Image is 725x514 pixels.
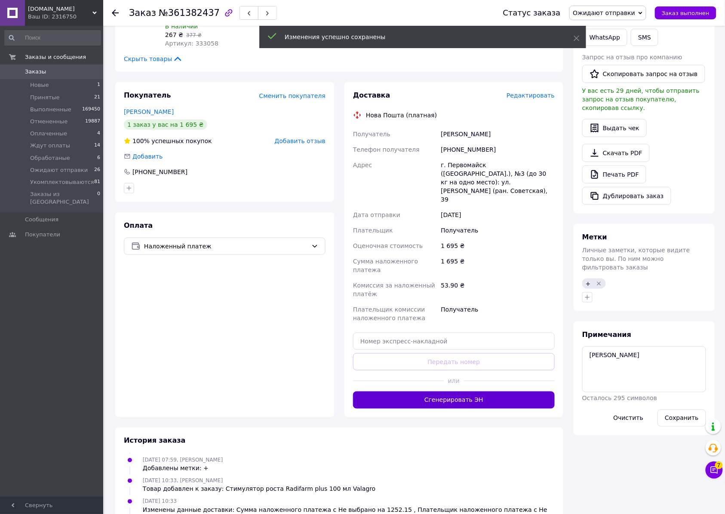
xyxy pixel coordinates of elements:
span: Запрос на отзыв про компанию [582,54,682,61]
span: [DATE] 10:33, [PERSON_NAME] [143,478,223,484]
span: Ожидают отправки [30,166,88,174]
span: 81 [94,178,100,186]
button: Выдать чек [582,119,647,137]
span: 377 ₴ [186,32,202,38]
span: 0 [97,190,100,206]
span: В наличии [165,23,198,30]
span: Оплата [124,221,153,229]
button: Дублировать заказ [582,187,671,205]
span: Новые [30,81,49,89]
div: Статус заказа [503,9,561,17]
div: [PHONE_NUMBER] [439,142,556,157]
button: Очистить [606,410,651,427]
span: Оплаченные [30,130,67,138]
div: 53.90 ₴ [439,278,556,302]
button: Чат с покупателем7 [706,462,723,479]
span: Покупатели [25,231,60,239]
span: Сумма наложенного платежа [353,258,418,273]
span: Наложенный платеж [144,242,308,251]
span: Сообщения [25,216,58,223]
div: успешных покупок [124,137,212,145]
span: №361382437 [159,8,220,18]
a: [PERSON_NAME] [124,108,174,115]
div: Вернуться назад [112,9,119,17]
div: [DATE] [439,207,556,223]
span: 4 [97,130,100,138]
span: 19887 [85,118,100,125]
span: Заказ выполнен [662,10,710,16]
span: Осталось 295 символов [582,395,657,402]
span: Заказ [129,8,156,18]
span: 26 [94,166,100,174]
span: 267 ₴ [165,31,183,38]
span: Примечания [582,330,631,339]
span: Выполненные [30,106,71,113]
span: Ожидают отправки [573,9,636,16]
span: Добавить [132,153,163,160]
button: SMS [631,29,658,46]
span: Покупатель [124,91,171,99]
span: 100% [132,138,150,144]
div: 1 695 ₴ [439,254,556,278]
span: или [444,377,464,385]
span: Дата отправки [353,211,400,218]
span: Заказы [25,68,46,76]
span: [DATE] 07:59, [PERSON_NAME] [143,457,223,463]
span: 21 [94,94,100,101]
span: Метки [582,233,607,241]
button: Скопировать запрос на отзыв [582,65,705,83]
div: Получатель [439,223,556,238]
div: Добавлены метки: + [143,464,223,473]
span: Телефон получателя [353,146,420,153]
span: Доставка [353,91,390,99]
a: WhatsApp [582,29,627,46]
span: Ждут оплаты [30,142,70,150]
span: Оценочная стоимость [353,242,423,249]
span: Комиссия за наложенный платёж [353,282,435,297]
textarea: [PERSON_NAME] [582,346,706,392]
div: [PERSON_NAME] [439,126,556,142]
button: Заказ выполнен [655,6,716,19]
div: 1 заказ у вас на 1 695 ₴ [124,119,207,130]
span: Agroretail.com.ua [28,5,92,13]
span: Артикул: 333058 [165,40,218,47]
span: Адрес [353,162,372,168]
span: Заказы из [GEOGRAPHIC_DATA] [30,190,97,206]
div: Получатель [439,302,556,326]
span: Редактировать [507,92,555,99]
div: [PHONE_NUMBER] [132,168,188,176]
span: Заказы и сообщения [25,53,86,61]
span: 6 [97,154,100,162]
span: История заказа [124,437,186,445]
span: Принятые [30,94,60,101]
input: Номер экспресс-накладной [353,333,555,350]
input: Поиск [4,30,101,46]
span: Скрыть товары [124,55,183,63]
a: Печать PDF [582,165,646,184]
a: Скачать PDF [582,144,650,162]
span: Сменить покупателя [259,92,326,99]
span: Плательщик [353,227,393,234]
button: Сохранить [657,410,706,427]
div: Нова Пошта (платная) [364,111,439,119]
div: г. Первомайск ([GEOGRAPHIC_DATA].), №3 (до 30 кг на одно место): ул. [PERSON_NAME] (ран. Советска... [439,157,556,207]
span: 169450 [82,106,100,113]
span: Добавить отзыв [275,138,326,144]
span: 7 [715,462,723,469]
span: Отмененные [30,118,68,125]
button: Сгенерировать ЭН [353,392,555,409]
div: Ваш ID: 2316750 [28,13,103,21]
span: [DATE] 10:33 [143,499,177,505]
div: Изменения успешно сохранены [285,33,552,41]
div: Товар добавлен к заказу: Стимулятор роста Radifarm plus 100 мл Valagro [143,485,376,493]
span: Плательщик комиссии наложенного платежа [353,306,425,321]
span: Укомплектовываются [30,178,94,186]
svg: Удалить метку [596,280,602,287]
span: + [586,280,591,287]
span: Обработаные [30,154,70,162]
span: Получатель [353,131,390,138]
span: У вас есть 29 дней, чтобы отправить запрос на отзыв покупателю, скопировав ссылку. [582,87,700,111]
span: Личные заметки, которые видите только вы. По ним можно фильтровать заказы [582,247,690,271]
span: 1 [97,81,100,89]
div: 1 695 ₴ [439,238,556,254]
